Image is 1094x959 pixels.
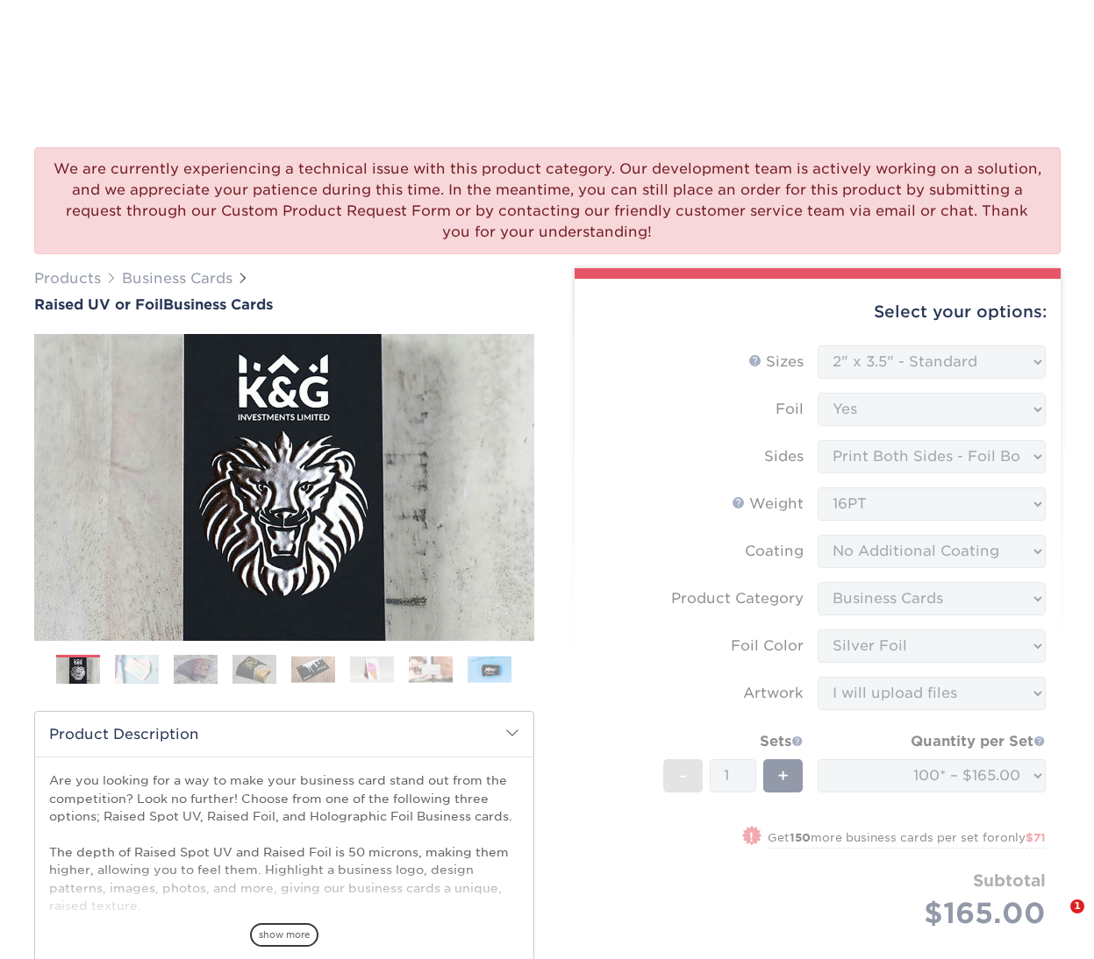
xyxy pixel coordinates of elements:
h1: Business Cards [34,296,534,313]
iframe: Intercom live chat [1034,899,1076,941]
img: Raised UV or Foil 01 [34,238,534,737]
span: 1 [1070,899,1084,913]
img: Business Cards 05 [291,656,335,683]
img: Business Cards 01 [56,649,100,693]
img: Business Cards 02 [115,655,159,685]
iframe: Google Customer Reviews [4,906,149,953]
img: Business Cards 08 [468,656,511,683]
img: Business Cards 04 [232,655,276,685]
a: Raised UV or FoilBusiness Cards [34,296,534,313]
h2: Product Description [35,712,533,757]
img: Business Cards 07 [409,656,453,683]
a: Business Cards [122,270,232,287]
div: We are currently experiencing a technical issue with this product category. Our development team ... [34,147,1061,254]
span: Raised UV or Foil [34,296,163,313]
img: Business Cards 03 [174,655,218,685]
a: Products [34,270,101,287]
div: Select your options: [589,279,1047,345]
span: show more [250,923,318,947]
img: Business Cards 06 [350,656,394,683]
